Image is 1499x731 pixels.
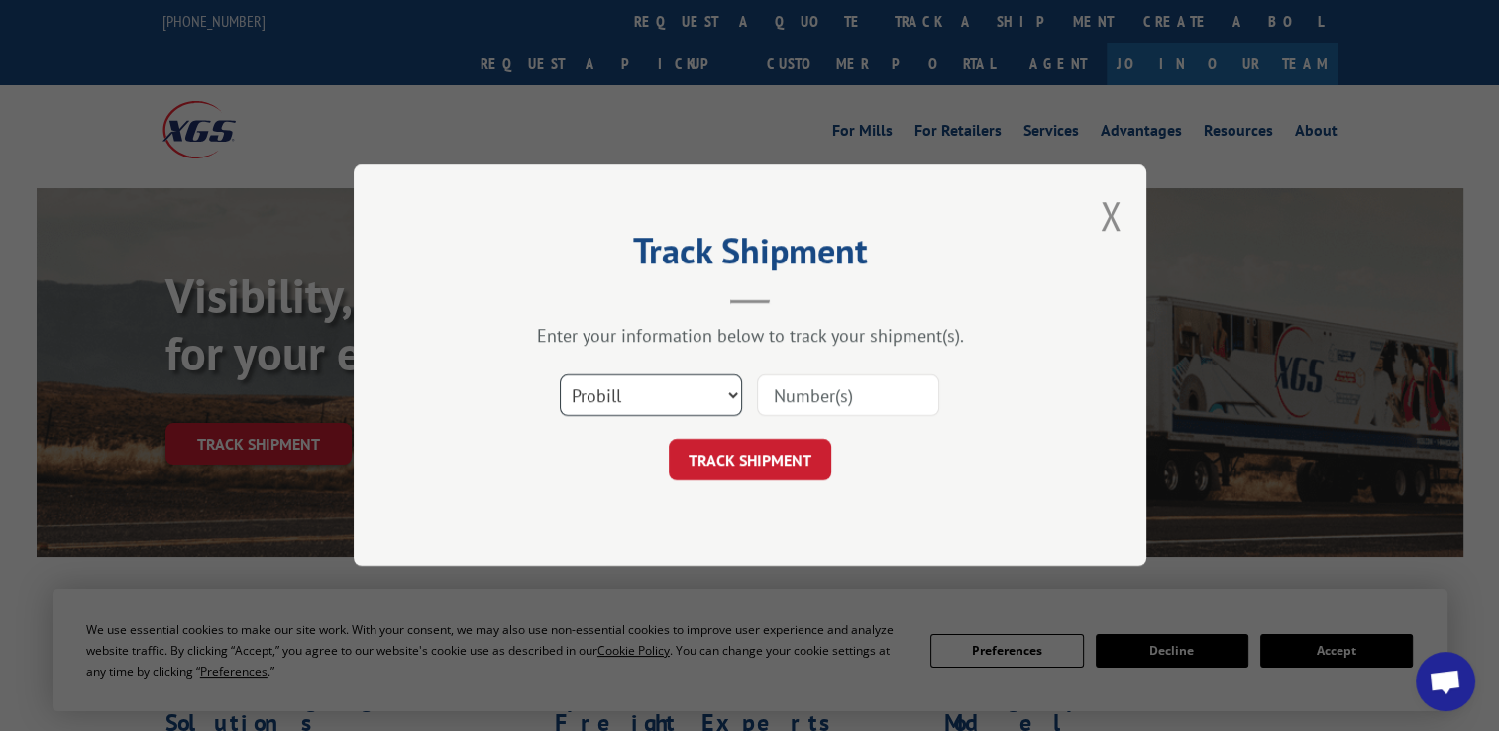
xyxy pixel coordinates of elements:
[669,440,831,481] button: TRACK SHIPMENT
[1100,189,1122,242] button: Close modal
[1416,652,1475,711] div: Open chat
[453,237,1047,274] h2: Track Shipment
[757,375,939,417] input: Number(s)
[453,325,1047,348] div: Enter your information below to track your shipment(s).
